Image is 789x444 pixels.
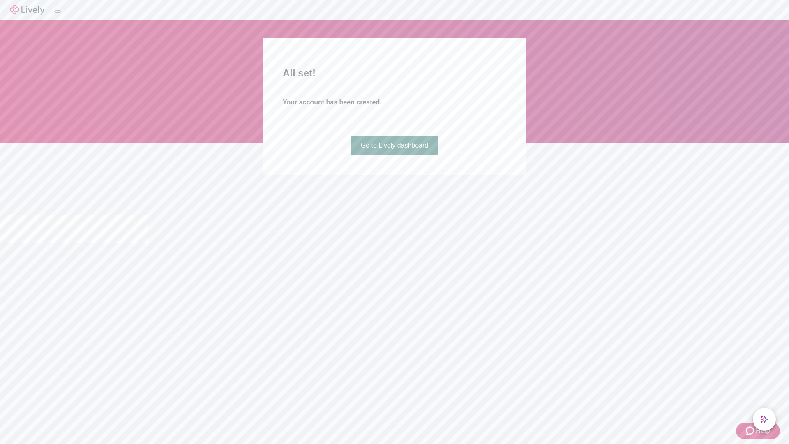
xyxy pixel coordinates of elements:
[760,415,768,423] svg: Lively AI Assistant
[736,423,780,439] button: Zendesk support iconHelp
[746,426,756,436] svg: Zendesk support icon
[54,10,61,13] button: Log out
[351,136,438,155] a: Go to Lively dashboard
[283,97,506,107] h4: Your account has been created.
[753,408,776,431] button: chat
[10,5,44,15] img: Lively
[756,426,770,436] span: Help
[283,66,506,81] h2: All set!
